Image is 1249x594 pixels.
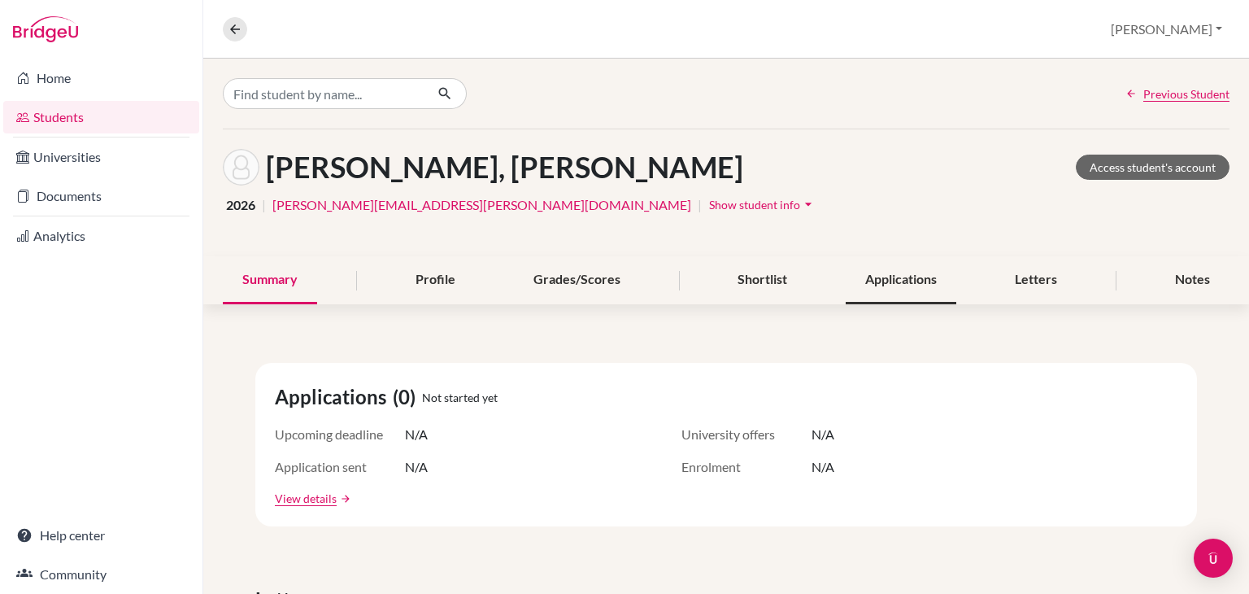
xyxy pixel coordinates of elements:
span: N/A [405,457,428,477]
a: [PERSON_NAME][EMAIL_ADDRESS][PERSON_NAME][DOMAIN_NAME] [272,195,691,215]
a: Community [3,558,199,591]
button: [PERSON_NAME] [1103,14,1229,45]
div: Applications [846,256,956,304]
a: arrow_forward [337,493,351,504]
div: Letters [995,256,1077,304]
span: N/A [405,425,428,444]
a: View details [275,490,337,507]
a: Help center [3,519,199,552]
div: Shortlist [718,256,807,304]
a: Home [3,62,199,94]
a: Universities [3,141,199,173]
span: (0) [393,382,422,412]
div: Notes [1155,256,1229,304]
span: Upcoming deadline [275,425,405,444]
a: Access student's account [1076,155,1229,180]
span: Not started yet [422,389,498,406]
button: Show student infoarrow_drop_down [708,192,817,217]
h1: [PERSON_NAME], [PERSON_NAME] [266,150,743,185]
span: Show student info [709,198,800,212]
span: Enrolment [681,457,812,477]
a: Previous Student [1125,85,1229,103]
span: N/A [812,425,834,444]
div: Summary [223,256,317,304]
i: arrow_drop_down [800,196,816,212]
span: University offers [681,425,812,444]
span: Application sent [275,457,405,477]
div: Grades/Scores [514,256,640,304]
span: | [698,195,702,215]
div: Profile [396,256,475,304]
a: Students [3,101,199,133]
span: 2026 [226,195,255,215]
span: Previous Student [1143,85,1229,103]
a: Documents [3,180,199,212]
span: Applications [275,382,393,412]
input: Find student by name... [223,78,424,109]
img: Moritz Hug-Moesinger's avatar [223,149,259,186]
div: Open Intercom Messenger [1194,539,1233,578]
a: Analytics [3,220,199,252]
span: N/A [812,457,834,477]
img: Bridge-U [13,16,78,42]
span: | [262,195,266,215]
